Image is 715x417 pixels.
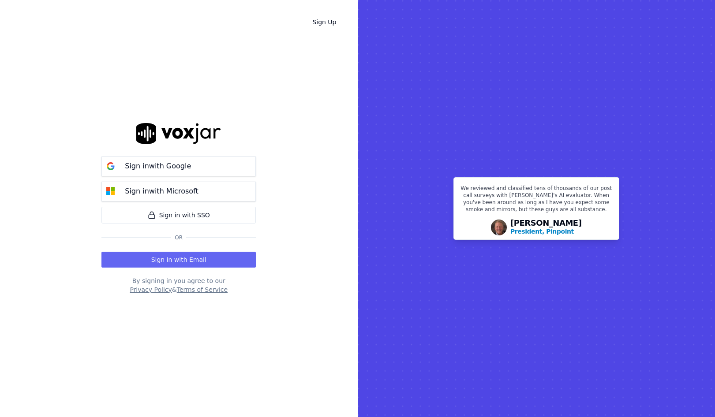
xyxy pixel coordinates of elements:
p: We reviewed and classified tens of thousands of our post call surveys with [PERSON_NAME]'s AI eva... [459,185,614,216]
img: microsoft Sign in button [102,182,120,200]
img: Avatar [491,220,507,235]
a: Sign in with SSO [101,207,256,223]
button: Terms of Service [177,285,228,294]
img: logo [136,123,221,144]
button: Sign inwith Google [101,156,256,176]
p: Sign in with Microsoft [125,186,198,197]
img: google Sign in button [102,157,120,175]
p: Sign in with Google [125,161,191,171]
a: Sign Up [305,14,343,30]
p: President, Pinpoint [510,227,574,236]
div: By signing in you agree to our & [101,276,256,294]
div: [PERSON_NAME] [510,219,582,236]
span: Or [171,234,186,241]
button: Sign inwith Microsoft [101,182,256,201]
button: Sign in with Email [101,252,256,268]
button: Privacy Policy [130,285,172,294]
